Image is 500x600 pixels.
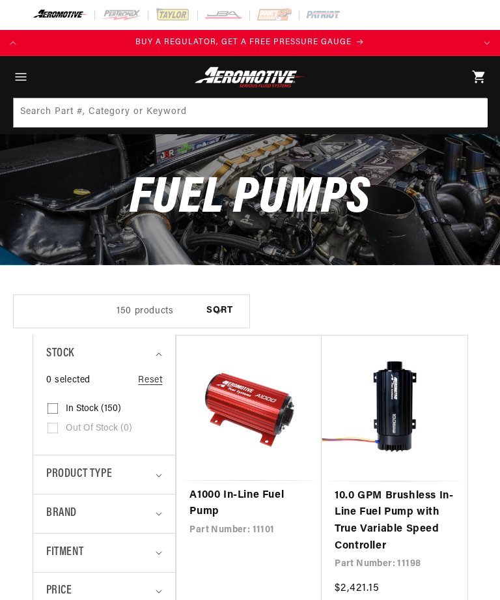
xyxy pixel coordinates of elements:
[7,56,35,98] summary: Menu
[14,98,488,127] input: Search Part #, Category or Keyword
[138,373,162,388] a: Reset
[46,335,162,373] summary: Stock (0 selected)
[46,455,162,494] summary: Product type (0 selected)
[46,494,162,533] summary: Brand (0 selected)
[117,306,173,316] span: 150 products
[335,488,454,554] a: 10.0 GPM Brushless In-Line Fuel Pump with True Variable Speed Controller
[130,173,370,225] span: Fuel Pumps
[66,423,132,435] span: Out of stock (0)
[66,403,121,415] span: In stock (150)
[26,36,474,49] a: BUY A REGULATOR, GET A FREE PRESSURE GAUGE
[458,98,486,127] button: Search Part #, Category or Keyword
[26,36,474,49] div: Announcement
[46,465,112,484] span: Product type
[46,504,77,523] span: Brand
[46,543,83,562] span: Fitment
[26,36,474,49] div: 1 of 4
[46,534,162,572] summary: Fitment (0 selected)
[135,38,352,46] span: BUY A REGULATOR, GET A FREE PRESSURE GAUGE
[192,66,307,88] img: Aeromotive
[46,373,90,388] span: 0 selected
[46,582,72,600] span: Price
[474,30,500,56] button: Translation missing: en.sections.announcements.next_announcement
[189,487,309,521] a: A1000 In-Line Fuel Pump
[46,345,74,364] span: Stock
